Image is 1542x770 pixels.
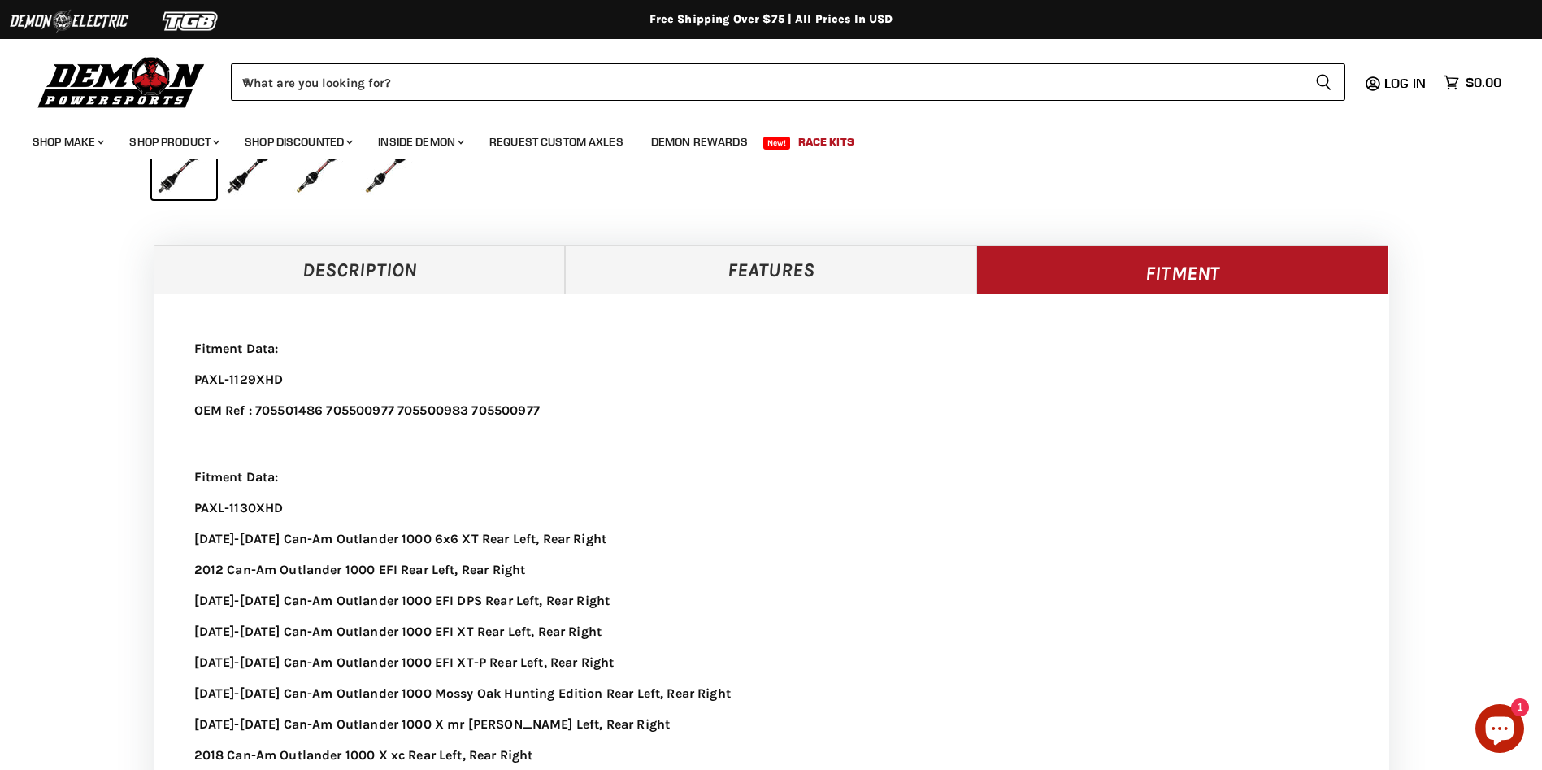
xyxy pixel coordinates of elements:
[366,125,474,159] a: Inside Demon
[33,53,211,111] img: Demon Powersports
[1436,71,1509,94] a: $0.00
[786,125,867,159] a: Race Kits
[763,137,791,150] span: New!
[1466,75,1501,90] span: $0.00
[194,685,1349,703] p: [DATE]-[DATE] Can-Am Outlander 1000 Mossy Oak Hunting Edition Rear Left, Rear Right
[194,371,1349,389] p: PAXL-1129XHD
[194,530,1349,548] p: [DATE]-[DATE] Can-Am Outlander 1000 6x6 XT Rear Left, Rear Right
[194,499,1349,517] p: PAXL-1130XHD
[152,135,216,199] button: IMAGE thumbnail
[1470,704,1529,757] inbox-online-store-chat: Shopify online store chat
[8,6,130,37] img: Demon Electric Logo 2
[477,125,636,159] a: Request Custom Axles
[194,654,1349,672] p: [DATE]-[DATE] Can-Am Outlander 1000 EFI XT-P Rear Left, Rear Right
[121,12,1422,27] div: Free Shipping Over $75 | All Prices In USD
[194,716,1349,733] p: [DATE]-[DATE] Can-Am Outlander 1000 X mr [PERSON_NAME] Left, Rear Right
[194,340,1349,358] p: Fitment Data:
[194,468,1349,486] p: Fitment Data:
[20,125,114,159] a: Shop Make
[154,245,566,294] a: Description
[359,135,424,199] button: IMAGE thumbnail
[1302,63,1345,101] button: Search
[639,125,760,159] a: Demon Rewards
[231,63,1345,101] form: Product
[565,245,977,294] a: Features
[20,119,1497,159] ul: Main menu
[194,402,1349,420] p: OEM Ref : 705501486 705500977 705500983 705500977
[221,135,285,199] button: IMAGE thumbnail
[231,63,1302,101] input: When autocomplete results are available use up and down arrows to review and enter to select
[194,623,1349,641] p: [DATE]-[DATE] Can-Am Outlander 1000 EFI XT Rear Left, Rear Right
[130,6,252,37] img: TGB Logo 2
[290,135,354,199] button: IMAGE thumbnail
[232,125,363,159] a: Shop Discounted
[976,245,1389,294] a: Fitment
[194,592,1349,610] p: [DATE]-[DATE] Can-Am Outlander 1000 EFI DPS Rear Left, Rear Right
[194,561,1349,579] p: 2012 Can-Am Outlander 1000 EFI Rear Left, Rear Right
[194,746,1349,764] p: 2018 Can-Am Outlander 1000 X xc Rear Left, Rear Right
[117,125,229,159] a: Shop Product
[1384,75,1426,91] span: Log in
[1377,76,1436,90] a: Log in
